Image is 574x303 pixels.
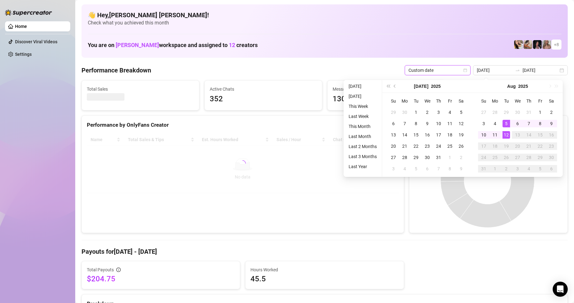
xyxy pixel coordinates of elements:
[456,118,467,129] td: 2025-07-12
[401,165,408,173] div: 4
[446,131,454,139] div: 18
[239,160,246,167] span: loading
[515,68,520,73] span: to
[446,142,454,150] div: 25
[491,154,499,161] div: 25
[514,109,521,116] div: 30
[388,152,399,163] td: 2025-07-27
[422,129,433,141] td: 2025-07-16
[536,109,544,116] div: 1
[422,95,433,107] th: We
[478,118,489,129] td: 2025-08-03
[478,152,489,163] td: 2025-08-24
[456,163,467,174] td: 2025-08-09
[523,95,535,107] th: Th
[446,120,454,127] div: 11
[444,95,456,107] th: Fr
[501,107,512,118] td: 2025-07-29
[422,163,433,174] td: 2025-08-06
[346,163,379,170] li: Last Year
[401,154,408,161] div: 28
[82,66,151,75] h4: Performance Breakdown
[422,107,433,118] td: 2025-07-02
[399,95,410,107] th: Mo
[523,118,535,129] td: 2025-08-07
[491,109,499,116] div: 28
[535,129,546,141] td: 2025-08-15
[433,129,444,141] td: 2025-07-17
[399,118,410,129] td: 2025-07-07
[388,129,399,141] td: 2025-07-13
[414,80,428,93] button: Choose a month
[412,142,420,150] div: 22
[346,153,379,160] li: Last 3 Months
[523,107,535,118] td: 2025-07-31
[433,152,444,163] td: 2025-07-31
[478,95,489,107] th: Su
[399,129,410,141] td: 2025-07-14
[388,107,399,118] td: 2025-06-29
[210,93,317,105] span: 352
[480,131,487,139] div: 10
[512,129,523,141] td: 2025-08-13
[525,142,533,150] div: 21
[525,109,533,116] div: 31
[535,107,546,118] td: 2025-08-01
[548,165,555,173] div: 6
[489,118,501,129] td: 2025-08-04
[533,40,542,49] img: Baby (@babyyyybellaa)
[503,142,510,150] div: 19
[401,120,408,127] div: 7
[87,274,235,284] span: $204.75
[401,131,408,139] div: 14
[346,93,379,100] li: [DATE]
[546,95,557,107] th: Sa
[412,165,420,173] div: 5
[463,68,467,72] span: calendar
[444,163,456,174] td: 2025-08-08
[410,107,422,118] td: 2025-07-01
[478,107,489,118] td: 2025-07-27
[536,131,544,139] div: 15
[456,152,467,163] td: 2025-08-02
[456,107,467,118] td: 2025-07-05
[503,109,510,116] div: 29
[503,154,510,161] div: 26
[480,120,487,127] div: 3
[523,163,535,174] td: 2025-09-04
[88,11,561,19] h4: 👋 Hey, [PERSON_NAME] [PERSON_NAME] !
[514,131,521,139] div: 13
[457,120,465,127] div: 12
[435,109,442,116] div: 3
[456,95,467,107] th: Sa
[388,141,399,152] td: 2025-07-20
[333,86,440,93] span: Messages Sent
[399,107,410,118] td: 2025-06-30
[489,163,501,174] td: 2025-09-01
[410,118,422,129] td: 2025-07-08
[435,142,442,150] div: 24
[480,165,487,173] div: 31
[553,282,568,297] div: Open Intercom Messenger
[435,120,442,127] div: 10
[514,120,521,127] div: 6
[210,86,317,93] span: Active Chats
[456,141,467,152] td: 2025-07-26
[524,40,532,49] img: Kayla (@kaylathaylababy)
[548,120,555,127] div: 9
[446,109,454,116] div: 4
[346,103,379,110] li: This Week
[548,142,555,150] div: 23
[525,165,533,173] div: 4
[229,42,235,48] span: 12
[507,80,516,93] button: Choose a month
[548,109,555,116] div: 2
[523,67,558,74] input: End date
[435,165,442,173] div: 7
[512,107,523,118] td: 2025-07-30
[399,152,410,163] td: 2025-07-28
[116,42,159,48] span: [PERSON_NAME]
[388,95,399,107] th: Su
[546,152,557,163] td: 2025-08-30
[410,152,422,163] td: 2025-07-29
